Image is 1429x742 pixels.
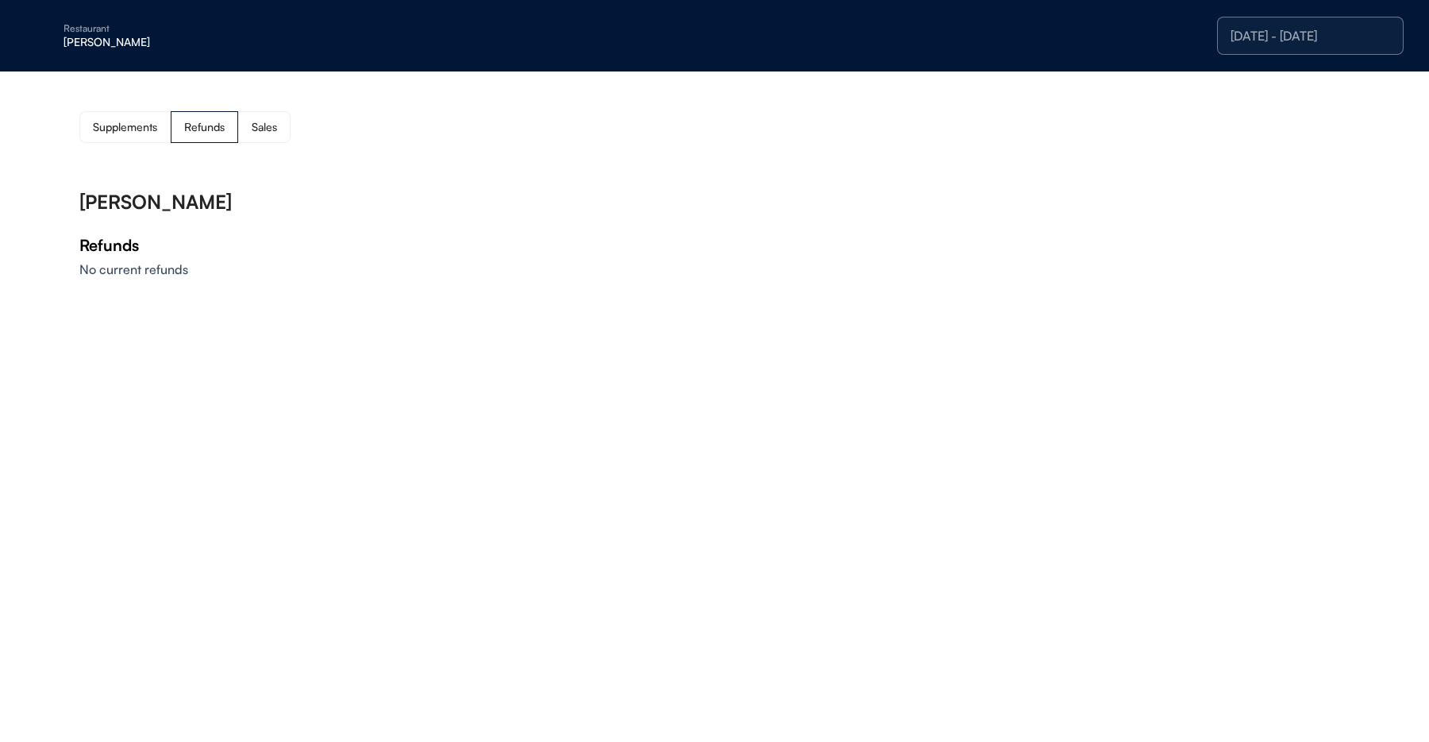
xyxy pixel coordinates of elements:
img: yH5BAEAAAAALAAAAAABAAEAAAIBRAA7 [32,23,57,48]
div: Supplements [93,122,157,133]
div: Refunds [79,234,1350,257]
div: Refunds [184,122,225,133]
div: [DATE] - [DATE] [1231,29,1390,42]
div: [PERSON_NAME] [79,192,232,211]
div: Sales [252,122,277,133]
div: [PERSON_NAME] [64,37,264,48]
div: Restaurant [64,24,264,33]
div: No current refunds [79,263,238,299]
